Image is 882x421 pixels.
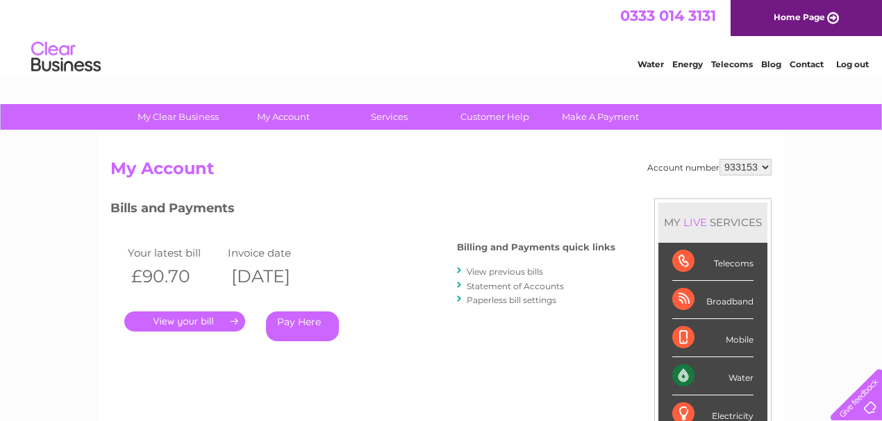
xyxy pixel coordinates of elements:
h2: My Account [110,159,772,185]
td: Invoice date [224,243,324,262]
a: My Clear Business [121,104,235,130]
a: Log out [836,59,869,69]
a: . [124,311,245,332]
a: Water [638,59,664,69]
td: Your latest bill [124,243,224,262]
div: Telecoms [672,243,754,281]
a: Statement of Accounts [467,281,564,291]
a: My Account [226,104,341,130]
th: [DATE] [224,262,324,291]
a: Contact [790,59,824,69]
div: Clear Business is a trading name of Verastar Limited (registered in [GEOGRAPHIC_DATA] No. 3667643... [114,8,770,67]
a: Telecoms [711,59,753,69]
th: £90.70 [124,262,224,291]
div: MY SERVICES [658,203,767,242]
div: Water [672,357,754,395]
div: LIVE [681,216,710,229]
a: Pay Here [266,311,339,341]
img: logo.png [31,36,101,78]
h4: Billing and Payments quick links [457,242,615,252]
a: Customer Help [438,104,552,130]
a: 0333 014 3131 [620,7,716,24]
a: Energy [672,59,703,69]
a: Paperless bill settings [467,295,556,305]
div: Mobile [672,319,754,357]
div: Broadband [672,281,754,319]
a: Services [332,104,447,130]
a: Blog [761,59,781,69]
a: View previous bills [467,266,543,277]
div: Account number [647,159,772,175]
a: Make A Payment [543,104,658,130]
h3: Bills and Payments [110,198,615,223]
